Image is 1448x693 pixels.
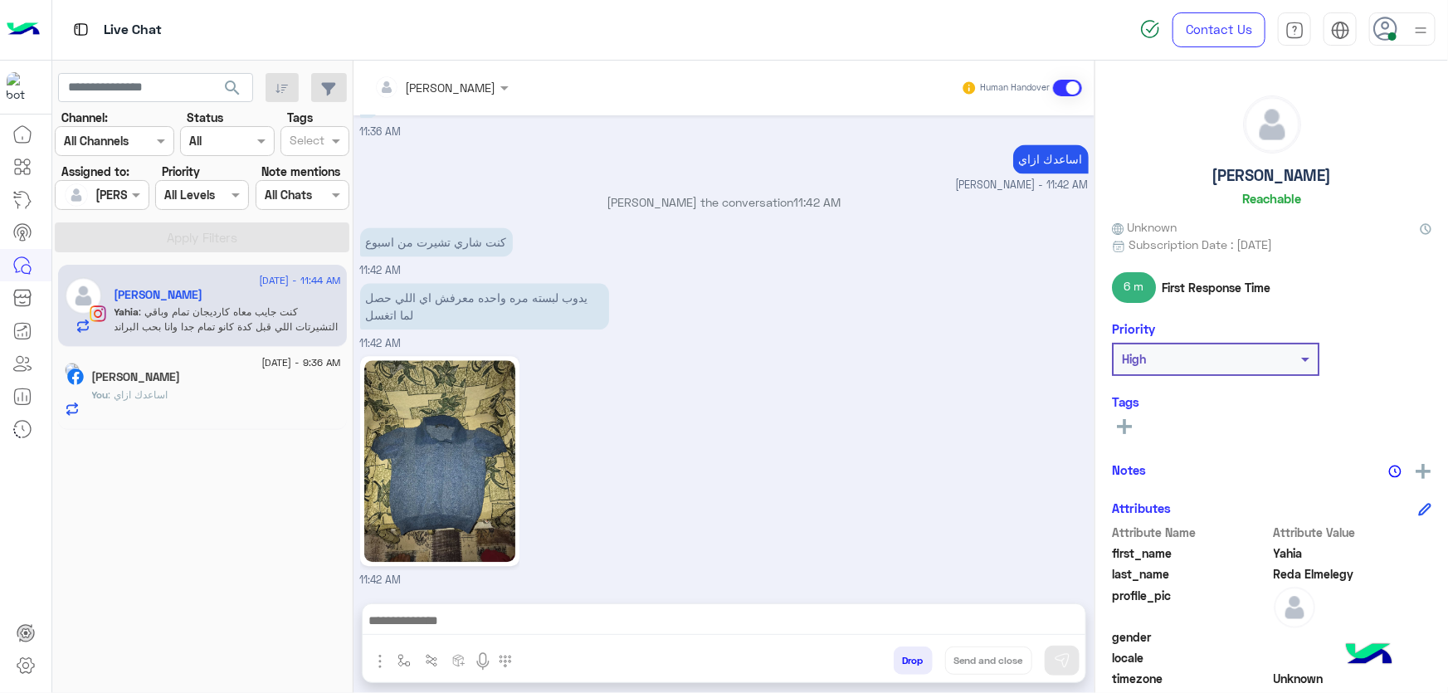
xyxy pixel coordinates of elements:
[360,125,402,138] span: 11:36 AM
[1013,144,1089,173] p: 12/8/2025, 11:42 AM
[115,305,139,318] span: Yahia
[7,12,40,47] img: Logo
[259,273,340,288] span: [DATE] - 11:44 AM
[1411,20,1431,41] img: profile
[425,654,438,667] img: Trigger scenario
[1274,628,1432,646] span: null
[1331,21,1350,40] img: tab
[71,19,91,40] img: tab
[1388,465,1402,478] img: notes
[956,178,1089,193] span: [PERSON_NAME] - 11:42 AM
[261,355,340,370] span: [DATE] - 9:36 AM
[1112,321,1155,336] h6: Priority
[115,305,339,348] span: كنت جايب معاه كارديجان تمام وباقي التشيرتات اللي قبل كدة كانو تمام جدا وانا بحب البراند بتاعكو بس...
[1112,628,1270,646] span: gender
[370,652,390,671] img: send attachment
[894,647,933,675] button: Drop
[109,388,168,401] span: اساعدك ازاي
[1162,279,1270,296] span: First Response Time
[1274,670,1432,687] span: Unknown
[1112,218,1177,236] span: Unknown
[360,227,513,256] p: 12/8/2025, 11:42 AM
[92,370,181,384] h5: Osama Saad
[287,131,324,153] div: Select
[7,72,37,102] img: 713415422032625
[1416,464,1431,479] img: add
[1112,565,1270,583] span: last_name
[1173,12,1265,47] a: Contact Us
[104,19,162,41] p: Live Chat
[222,78,242,98] span: search
[1112,462,1146,477] h6: Notes
[397,654,411,667] img: select flow
[162,163,200,180] label: Priority
[473,652,493,671] img: send voice note
[90,305,106,322] img: Instagram
[1212,166,1332,185] h5: [PERSON_NAME]
[446,647,473,674] button: create order
[1054,652,1070,669] img: send message
[360,337,402,349] span: 11:42 AM
[1278,12,1311,47] a: tab
[1112,394,1431,409] h6: Tags
[287,109,313,126] label: Tags
[1340,627,1398,685] img: hulul-logo.png
[115,288,203,302] h5: Yahia Reda Elmelegy
[1244,96,1300,153] img: defaultAdmin.png
[1274,544,1432,562] span: Yahia
[1112,544,1270,562] span: first_name
[452,654,466,667] img: create order
[65,277,102,315] img: defaultAdmin.png
[391,647,418,674] button: select flow
[1112,670,1270,687] span: timezone
[261,163,340,180] label: Note mentions
[980,81,1050,95] small: Human Handover
[1112,500,1171,515] h6: Attributes
[1112,524,1270,541] span: Attribute Name
[945,647,1032,675] button: Send and close
[1242,191,1301,206] h6: Reachable
[65,183,88,207] img: defaultAdmin.png
[499,655,512,668] img: make a call
[1274,524,1432,541] span: Attribute Value
[1274,565,1432,583] span: Reda Elmelegy
[187,109,223,126] label: Status
[1274,587,1315,628] img: defaultAdmin.png
[1112,272,1156,302] span: 6 m
[92,388,109,401] span: You
[1274,649,1432,666] span: null
[61,109,108,126] label: Channel:
[360,193,1089,211] p: [PERSON_NAME] the conversation
[1140,19,1160,39] img: spinner
[794,195,841,209] span: 11:42 AM
[55,222,349,252] button: Apply Filters
[360,283,609,329] p: 12/8/2025, 11:42 AM
[418,647,446,674] button: Trigger scenario
[212,73,253,109] button: search
[1112,649,1270,666] span: locale
[61,163,129,180] label: Assigned to:
[360,573,402,586] span: 11:42 AM
[360,264,402,276] span: 11:42 AM
[1285,21,1304,40] img: tab
[1112,587,1270,625] span: profile_pic
[65,363,80,378] img: picture
[1129,236,1272,253] span: Subscription Date : [DATE]
[67,368,84,385] img: Facebook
